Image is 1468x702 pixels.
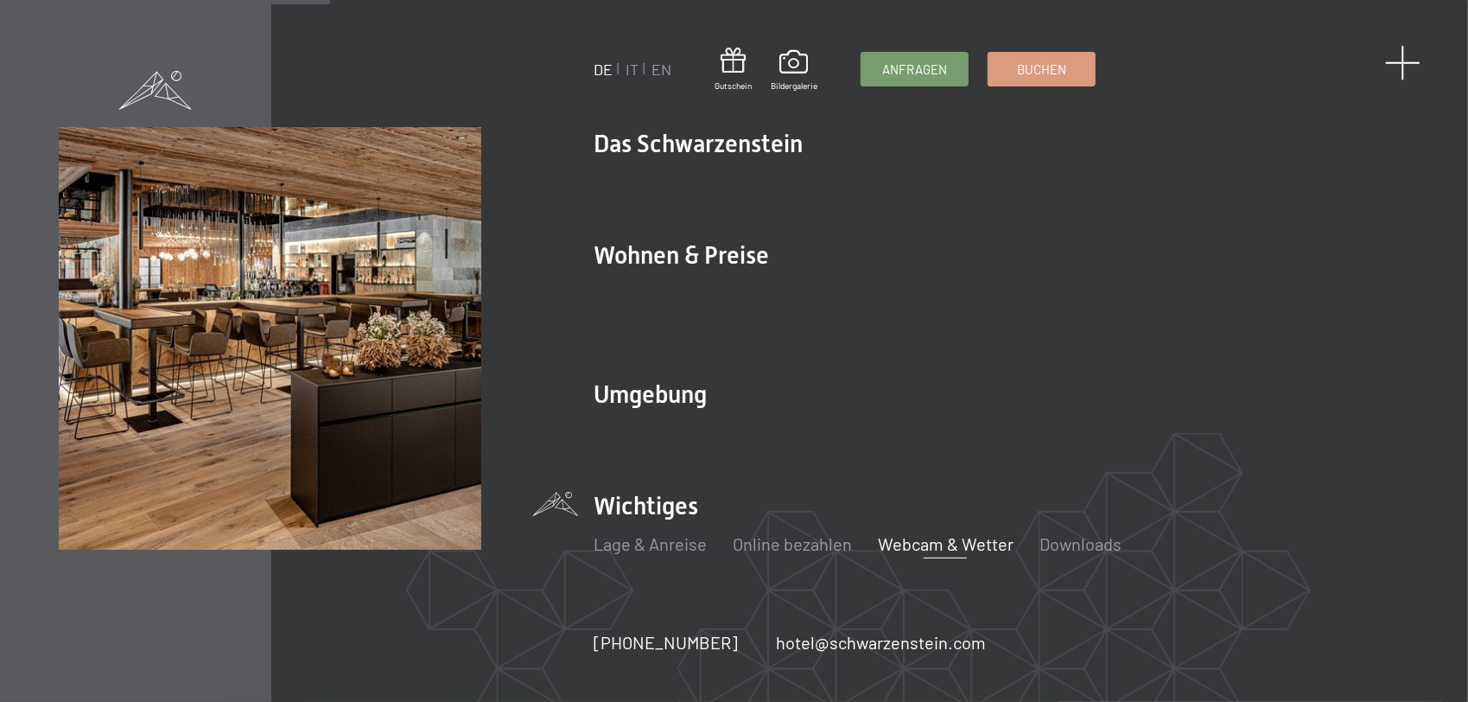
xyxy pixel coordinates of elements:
[1017,61,1066,79] span: Buchen
[861,53,968,86] a: Anfragen
[715,80,752,92] span: Gutschein
[733,533,852,554] a: Online bezahlen
[626,60,639,79] a: IT
[715,48,752,92] a: Gutschein
[594,630,738,654] a: [PHONE_NUMBER]
[771,80,817,92] span: Bildergalerie
[882,61,947,79] span: Anfragen
[594,632,738,653] span: [PHONE_NUMBER]
[594,60,613,79] a: DE
[594,533,707,554] a: Lage & Anreise
[776,630,986,654] a: hotel@schwarzenstein.com
[988,53,1095,86] a: Buchen
[878,533,1014,554] a: Webcam & Wetter
[1039,533,1122,554] a: Downloads
[771,50,817,92] a: Bildergalerie
[651,60,671,79] a: EN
